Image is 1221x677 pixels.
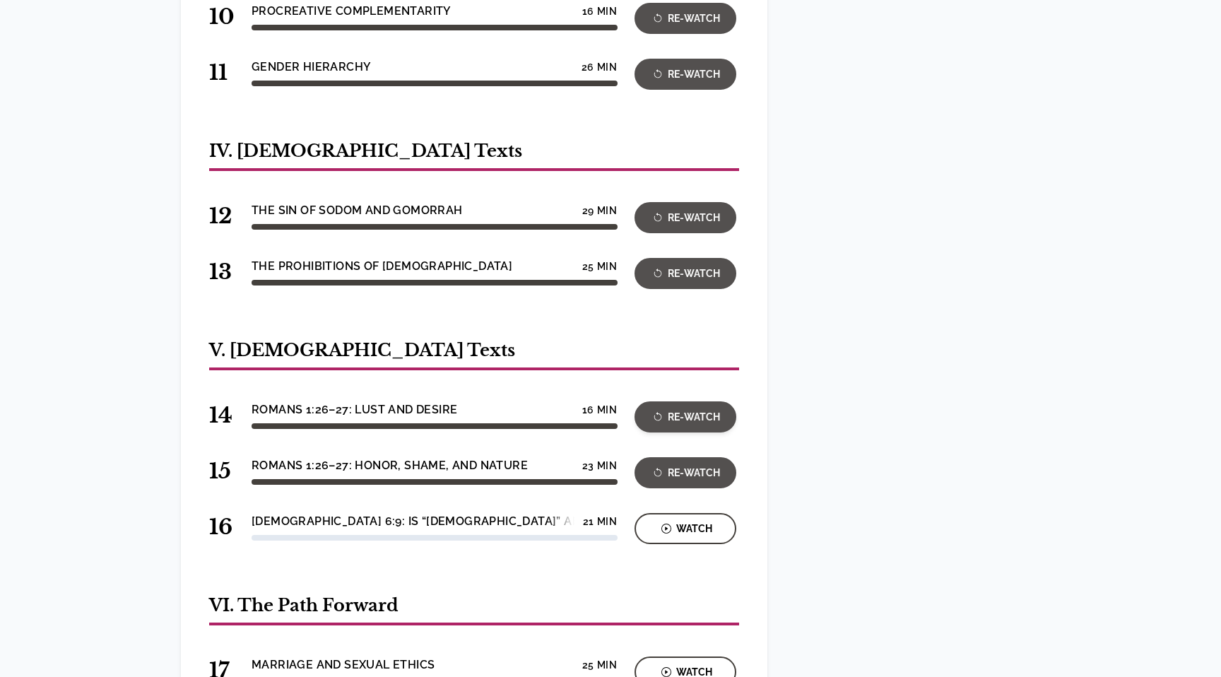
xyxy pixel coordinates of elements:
[639,465,732,481] div: Re-Watch
[635,513,736,544] button: Watch
[209,59,235,86] span: 11
[252,258,512,275] h4: The Prohibitions of [DEMOGRAPHIC_DATA]
[209,402,235,428] span: 14
[582,61,618,73] h4: 26 min
[635,401,736,432] button: Re-Watch
[252,59,371,76] h4: Gender Hierarchy
[252,401,457,418] h4: Romans 1:26–27: Lust and Desire
[582,6,618,17] h4: 16 min
[635,202,736,233] button: Re-Watch
[209,203,235,229] span: 12
[252,657,435,673] h4: Marriage and Sexual Ethics
[209,140,739,171] h2: IV. [DEMOGRAPHIC_DATA] Texts
[252,202,463,219] h4: The Sin of Sodom and Gomorrah
[583,516,618,527] h4: 21 min
[252,513,738,530] h4: [DEMOGRAPHIC_DATA] 6:9: Is “[DEMOGRAPHIC_DATA]” an Accurate Translation?
[582,404,618,416] h4: 16 min
[582,261,618,272] h4: 25 min
[582,460,618,471] h4: 23 min
[582,205,618,216] h4: 29 min
[639,266,732,282] div: Re-Watch
[635,59,736,90] button: Re-Watch
[209,4,235,30] span: 10
[639,11,732,27] div: Re-Watch
[209,339,739,370] h2: V. [DEMOGRAPHIC_DATA] Texts
[209,259,235,285] span: 13
[252,3,452,20] h4: Procreative Complementarity
[639,210,732,226] div: Re-Watch
[635,457,736,488] button: Re-Watch
[582,659,618,671] h4: 25 min
[252,457,528,474] h4: Romans 1:26–27: Honor, Shame, and Nature
[635,258,736,289] button: Re-Watch
[209,514,235,540] span: 16
[639,66,732,83] div: Re-Watch
[639,409,732,425] div: Re-Watch
[635,3,736,34] button: Re-Watch
[209,594,739,625] h2: VI. The Path Forward
[639,521,732,537] div: Watch
[209,458,235,484] span: 15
